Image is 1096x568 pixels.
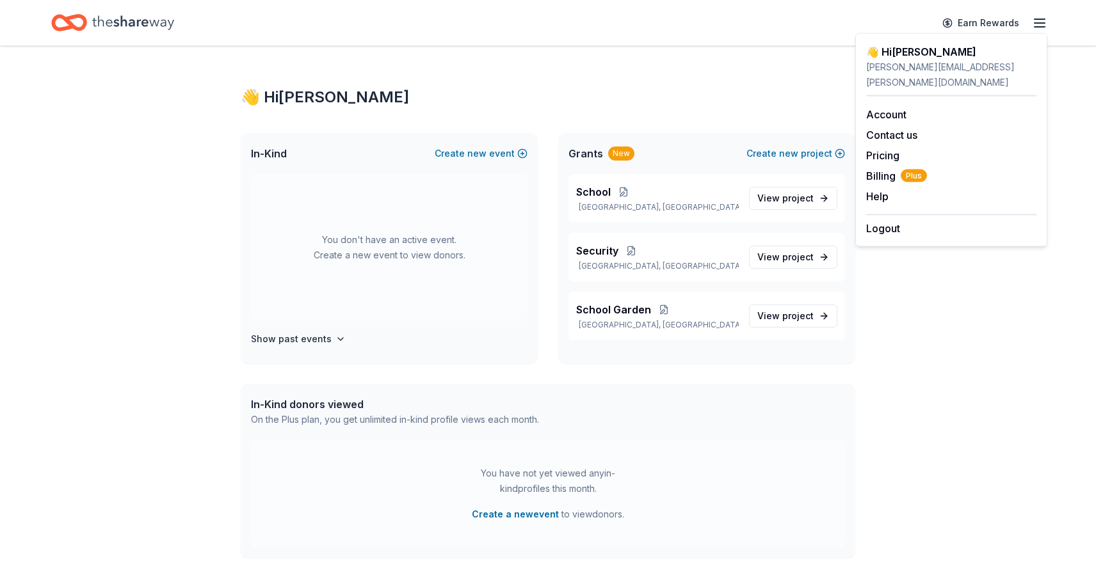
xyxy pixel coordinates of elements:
div: [PERSON_NAME][EMAIL_ADDRESS][PERSON_NAME][DOMAIN_NAME] [866,59,1036,90]
span: project [782,193,814,203]
a: View project [749,246,837,269]
button: Createnewproject [746,146,845,161]
p: [GEOGRAPHIC_DATA], [GEOGRAPHIC_DATA] [576,261,739,271]
span: new [779,146,798,161]
a: Account [866,108,907,121]
button: Create a newevent [472,507,559,522]
p: [GEOGRAPHIC_DATA], [GEOGRAPHIC_DATA] [576,202,739,212]
p: [GEOGRAPHIC_DATA], [GEOGRAPHIC_DATA] [576,320,739,330]
a: Pricing [866,149,899,162]
div: 👋 Hi [PERSON_NAME] [866,44,1036,59]
a: Earn Rewards [935,12,1027,35]
span: Billing [866,168,927,184]
span: Grants [568,146,603,161]
div: New [608,146,634,161]
span: In-Kind [251,146,287,161]
h4: Show past events [251,331,332,347]
div: You don't have an active event. Create a new event to view donors. [251,174,528,321]
span: School [576,184,611,200]
a: View project [749,187,837,210]
span: School Garden [576,302,651,317]
span: project [782,310,814,321]
div: You have not yet viewed any in-kind profiles this month. [468,466,628,496]
button: Contact us [866,127,917,143]
button: Logout [866,221,900,236]
button: Show past events [251,331,346,347]
span: project [782,251,814,262]
a: View project [749,304,837,327]
button: BillingPlus [866,168,927,184]
button: Help [866,189,889,204]
div: In-Kind donors viewed [251,397,539,412]
span: View [757,249,814,265]
span: new [467,146,487,161]
span: Plus [901,170,927,182]
span: View [757,308,814,324]
span: View [757,191,814,206]
a: Home [51,8,174,38]
span: Security [576,243,618,258]
div: 👋 Hi [PERSON_NAME] [241,87,855,107]
span: to view donors . [472,507,624,522]
button: Createnewevent [435,146,528,161]
div: On the Plus plan, you get unlimited in-kind profile views each month. [251,412,539,427]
